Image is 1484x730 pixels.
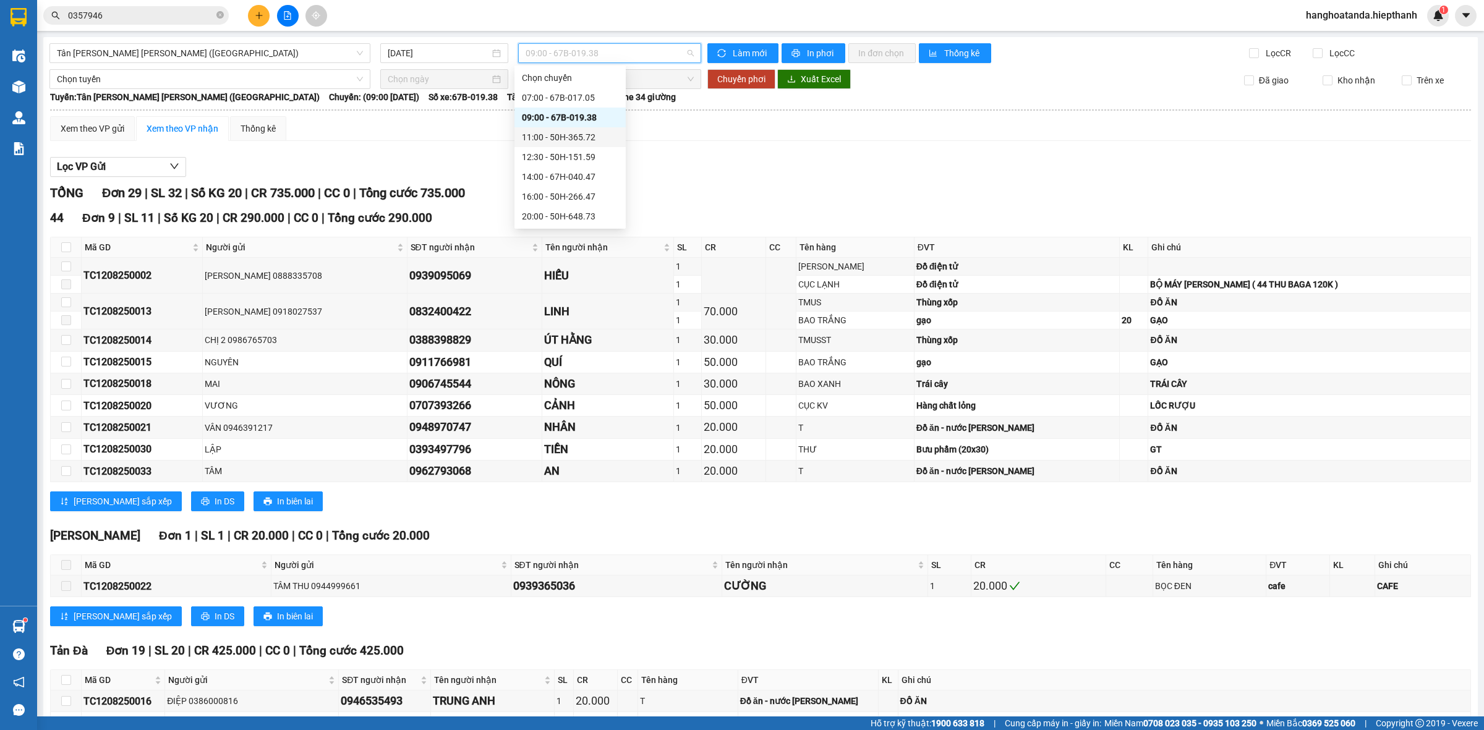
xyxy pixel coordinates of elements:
div: NÔNG [544,375,672,393]
span: Kho nhận [1333,74,1380,87]
span: In biên lai [277,494,313,508]
div: 1 [676,313,699,327]
span: | [292,528,295,543]
td: NHÂN [542,417,674,438]
div: TC1208250018 [83,376,200,391]
span: | [145,185,148,200]
th: SL [555,670,574,690]
span: 1 [1441,6,1446,14]
div: 50.000 [704,354,764,371]
span: SL 11 [124,211,155,225]
span: In DS [215,609,234,623]
div: Xem theo VP gửi [61,122,124,135]
span: search [51,11,60,20]
b: Tuyến: Tân [PERSON_NAME] [PERSON_NAME] ([GEOGRAPHIC_DATA]) [50,92,320,102]
th: SL [928,555,972,575]
button: file-add [277,5,299,27]
img: logo-vxr [11,8,27,27]
div: Thống kê [241,122,276,135]
div: 20.000 [704,418,764,436]
button: printerIn biên lai [254,491,323,511]
span: Đơn 29 [102,185,142,200]
div: BAO TRẮNG [798,313,912,327]
span: file-add [283,11,292,20]
div: TC1208250015 [83,354,200,370]
span: Tên người nhận [545,240,661,254]
button: downloadXuất Excel [777,69,851,89]
th: CC [618,670,638,690]
span: Tên người nhận [434,673,541,687]
div: TC1208250002 [83,268,200,283]
span: sort-ascending [60,497,69,507]
span: Số KG 20 [191,185,242,200]
span: | [148,643,151,658]
span: printer [201,497,210,507]
span: Tổng cước 735.000 [359,185,465,200]
div: Bưu phẩm (20x30) [916,443,1117,456]
button: Chuyển phơi [707,69,775,89]
span: CC 0 [298,528,323,543]
input: 12/08/2025 [388,46,490,60]
div: 0962793068 [409,462,540,480]
span: Chuyến: (09:00 [DATE]) [329,90,419,104]
span: CR 425.000 [194,643,256,658]
button: printerIn DS [191,491,244,511]
th: SL [674,237,702,258]
td: 0948970747 [407,417,542,438]
span: Lọc VP Gửi [57,159,106,174]
td: TC1208250021 [82,417,203,438]
th: Ghi chú [898,670,1471,690]
span: notification [13,676,25,688]
div: TC1208250033 [83,464,200,479]
td: NÔNG [542,373,674,395]
div: 1 [676,421,699,435]
th: CR [971,555,1106,575]
div: 16:00 - 50H-266.47 [522,190,618,203]
th: KL [1330,555,1375,575]
div: ĐIỆP 0386000816 [167,694,336,708]
div: TC1208250016 [83,694,163,709]
td: 0939095069 [407,258,542,294]
div: LẬP [205,443,404,456]
span: aim [312,11,320,20]
span: Đã giao [1254,74,1294,87]
div: 0393497796 [409,441,540,458]
td: TC1208250015 [82,352,203,373]
th: ĐVT [738,670,879,690]
span: Người gửi [206,240,394,254]
div: Xem theo VP nhận [147,122,218,135]
div: TC1208250022 [83,579,269,594]
span: CC 0 [265,643,290,658]
span: Tản Đà [50,643,88,658]
span: CR 735.000 [251,185,315,200]
div: TIỀN [544,441,672,458]
span: | [322,211,325,225]
div: 12:30 - 50H-151.59 [522,150,618,164]
span: | [118,211,121,225]
span: Tên người nhận [725,558,915,572]
div: 20 [1122,313,1146,327]
th: KL [1120,237,1149,258]
span: [PERSON_NAME] sắp xếp [74,609,172,623]
td: 0707393266 [407,395,542,417]
td: AN [542,460,674,482]
span: | [228,528,231,543]
div: VƯƠNG [205,399,404,412]
div: 0948970747 [409,418,540,436]
div: LỐC RƯỢU [1150,399,1468,412]
th: Tên hàng [638,670,738,690]
div: TÂM THU 0944999661 [273,579,509,593]
div: 14:00 - 67H-040.47 [522,170,618,184]
span: CC 0 [294,211,318,225]
div: CHỊ 2 0986765703 [205,333,404,347]
td: 0962793068 [407,460,542,482]
div: gạo [916,355,1117,369]
span: SL 1 [201,528,224,543]
div: 0707393266 [409,397,540,414]
span: [PERSON_NAME] sắp xếp [74,494,172,508]
sup: 1 [1439,6,1448,14]
div: TMUS [798,295,912,309]
span: Số KG 20 [164,211,213,225]
div: TRÁI CÂY [1150,377,1468,391]
span: SL 20 [155,643,185,658]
